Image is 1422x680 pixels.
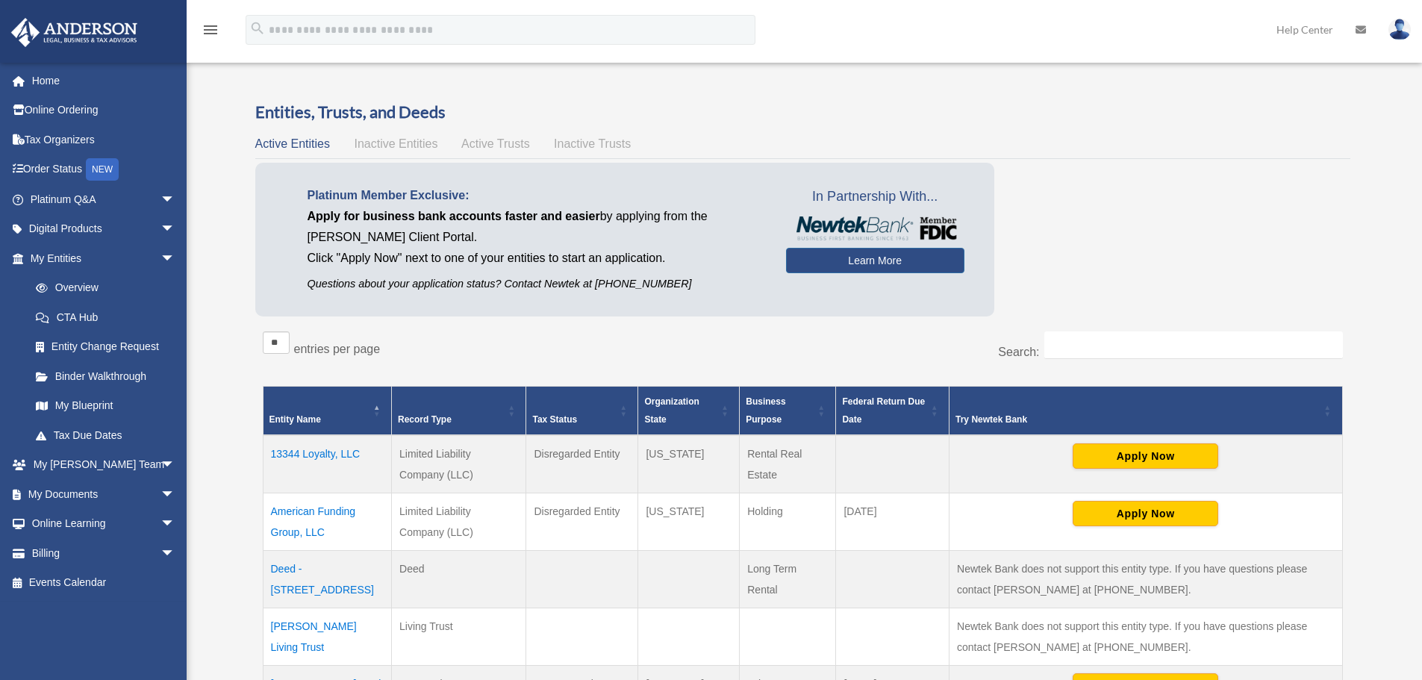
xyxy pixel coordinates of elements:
span: Federal Return Due Date [842,396,925,425]
a: Platinum Q&Aarrow_drop_down [10,184,198,214]
a: My Blueprint [21,391,190,421]
span: Active Entities [255,137,330,150]
th: Record Type: Activate to sort [392,387,526,436]
td: [US_STATE] [638,493,740,551]
div: NEW [86,158,119,181]
span: Apply for business bank accounts faster and easier [308,210,600,222]
span: Inactive Trusts [554,137,631,150]
td: Disregarded Entity [526,493,638,551]
label: Search: [998,346,1039,358]
a: My Entitiesarrow_drop_down [10,243,190,273]
span: Record Type [398,414,452,425]
h3: Entities, Trusts, and Deeds [255,101,1350,124]
a: Online Ordering [10,96,198,125]
span: Tax Status [532,414,577,425]
span: In Partnership With... [786,185,964,209]
td: Rental Real Estate [740,435,836,493]
p: by applying from the [PERSON_NAME] Client Portal. [308,206,764,248]
label: entries per page [294,343,381,355]
td: Living Trust [392,608,526,666]
td: [US_STATE] [638,435,740,493]
img: NewtekBankLogoSM.png [793,216,957,240]
td: Long Term Rental [740,551,836,608]
th: Tax Status: Activate to sort [526,387,638,436]
a: Order StatusNEW [10,155,198,185]
span: arrow_drop_down [160,509,190,540]
a: Digital Productsarrow_drop_down [10,214,198,244]
td: American Funding Group, LLC [263,493,392,551]
a: My [PERSON_NAME] Teamarrow_drop_down [10,450,198,480]
a: Events Calendar [10,568,198,598]
p: Click "Apply Now" next to one of your entities to start an application. [308,248,764,269]
button: Apply Now [1073,443,1218,469]
p: Platinum Member Exclusive: [308,185,764,206]
span: Inactive Entities [354,137,437,150]
span: arrow_drop_down [160,538,190,569]
a: menu [202,26,219,39]
td: Deed [392,551,526,608]
i: menu [202,21,219,39]
span: arrow_drop_down [160,479,190,510]
td: Disregarded Entity [526,435,638,493]
th: Entity Name: Activate to invert sorting [263,387,392,436]
span: arrow_drop_down [160,450,190,481]
a: Home [10,66,198,96]
i: search [249,20,266,37]
button: Apply Now [1073,501,1218,526]
td: Holding [740,493,836,551]
td: Newtek Bank does not support this entity type. If you have questions please contact [PERSON_NAME]... [949,551,1342,608]
a: Entity Change Request [21,332,190,362]
td: [DATE] [836,493,949,551]
a: Learn More [786,248,964,273]
td: [PERSON_NAME] Living Trust [263,608,392,666]
a: Overview [21,273,183,303]
img: User Pic [1388,19,1411,40]
a: Billingarrow_drop_down [10,538,198,568]
th: Organization State: Activate to sort [638,387,740,436]
th: Federal Return Due Date: Activate to sort [836,387,949,436]
a: Online Learningarrow_drop_down [10,509,198,539]
img: Anderson Advisors Platinum Portal [7,18,142,47]
span: arrow_drop_down [160,214,190,245]
p: Questions about your application status? Contact Newtek at [PHONE_NUMBER] [308,275,764,293]
th: Try Newtek Bank : Activate to sort [949,387,1342,436]
td: 13344 Loyalty, LLC [263,435,392,493]
span: Business Purpose [746,396,785,425]
div: Try Newtek Bank [955,411,1319,428]
td: Limited Liability Company (LLC) [392,435,526,493]
a: Binder Walkthrough [21,361,190,391]
td: Deed - [STREET_ADDRESS] [263,551,392,608]
span: Organization State [644,396,699,425]
span: Active Trusts [461,137,530,150]
a: My Documentsarrow_drop_down [10,479,198,509]
th: Business Purpose: Activate to sort [740,387,836,436]
span: arrow_drop_down [160,243,190,274]
span: Entity Name [269,414,321,425]
td: Newtek Bank does not support this entity type. If you have questions please contact [PERSON_NAME]... [949,608,1342,666]
a: Tax Organizers [10,125,198,155]
a: CTA Hub [21,302,190,332]
td: Limited Liability Company (LLC) [392,493,526,551]
a: Tax Due Dates [21,420,190,450]
span: arrow_drop_down [160,184,190,215]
